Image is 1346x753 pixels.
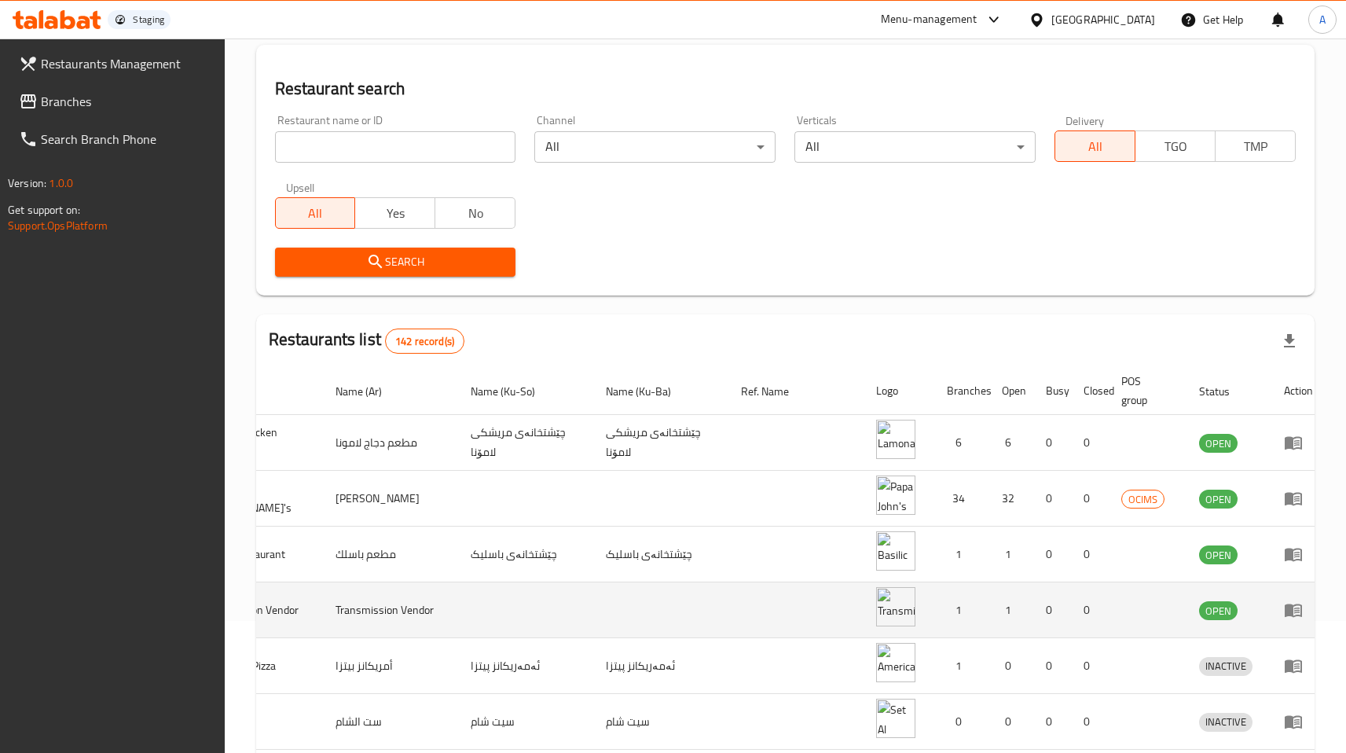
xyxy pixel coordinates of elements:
td: چێشتخانەی مریشکی لامۆنا [593,415,728,471]
div: Menu [1284,656,1313,675]
span: Branches [41,92,212,111]
td: 0 [1033,527,1071,582]
td: 0 [1033,638,1071,694]
span: OPEN [1199,602,1238,620]
span: OCIMS [1122,490,1164,509]
div: All [534,131,776,163]
td: ئەمەریکانز پیتزا [458,638,593,694]
td: 6 [989,415,1033,471]
span: Search [288,252,504,272]
td: 0 [1071,471,1109,527]
th: Action [1271,367,1326,415]
span: INACTIVE [1199,657,1252,675]
td: 0 [989,638,1033,694]
span: TGO [1142,135,1209,158]
div: Export file [1271,322,1308,360]
div: Menu-management [881,10,977,29]
td: سیت شام [593,694,728,750]
td: أمريكانز بيتزا [323,638,458,694]
td: 0 [989,694,1033,750]
div: INACTIVE [1199,657,1252,676]
td: Transmission Vendor [323,582,458,638]
div: Staging [133,13,164,26]
label: Upsell [286,182,315,193]
td: ئەمەریکانز پیتزا [593,638,728,694]
a: Search Branch Phone [6,120,225,158]
th: Logo [864,367,934,415]
div: Menu [1284,712,1313,731]
td: 0 [1071,638,1109,694]
td: چێشتخانەی باسلیک [458,527,593,582]
div: OPEN [1199,434,1238,453]
td: مطعم باسلك [323,527,458,582]
span: INACTIVE [1199,713,1252,731]
span: No [442,202,509,225]
div: Total records count [385,329,464,354]
img: Papa John's [876,476,915,515]
span: Name (Ku-Ba) [606,382,691,401]
div: Menu [1284,433,1313,452]
th: Closed [1071,367,1109,415]
div: OPEN [1199,545,1238,564]
th: Branches [934,367,989,415]
td: ست الشام [323,694,458,750]
img: Transmission Vendor [876,587,915,626]
span: OPEN [1199,490,1238,509]
a: Branches [6,83,225,120]
td: 0 [1071,415,1109,471]
input: Search for restaurant name or ID.. [275,131,516,163]
span: OPEN [1199,546,1238,564]
button: TMP [1215,130,1296,162]
td: 34 [934,471,989,527]
button: Yes [354,197,435,229]
div: Menu [1284,545,1313,564]
td: مطعم دجاج لامونا [323,415,458,471]
div: All [794,131,1036,163]
span: OPEN [1199,435,1238,453]
td: 1 [934,638,989,694]
td: 0 [1033,415,1071,471]
span: Name (Ar) [336,382,402,401]
th: Busy [1033,367,1071,415]
td: 0 [1033,471,1071,527]
span: POS group [1121,372,1168,410]
span: Restaurants Management [41,54,212,73]
td: 32 [989,471,1033,527]
td: چێشتخانەی باسلیک [593,527,728,582]
th: Open [989,367,1033,415]
td: چێشتخانەی مریشکی لامۆنا [458,415,593,471]
span: Status [1199,382,1250,401]
img: Set Al Sham [876,699,915,738]
td: 1 [934,527,989,582]
span: Search Branch Phone [41,130,212,149]
span: All [1062,135,1129,158]
a: Support.OpsPlatform [8,215,108,236]
span: 1.0.0 [49,173,73,193]
td: 1 [934,582,989,638]
span: Version: [8,173,46,193]
button: All [275,197,356,229]
button: Search [275,248,516,277]
span: 142 record(s) [386,334,464,349]
span: Name (Ku-So) [471,382,556,401]
h2: Restaurants list [269,328,465,354]
span: All [282,202,350,225]
td: [PERSON_NAME] [323,471,458,527]
div: Menu [1284,489,1313,508]
td: 0 [1071,582,1109,638]
td: 1 [989,582,1033,638]
label: Delivery [1065,115,1105,126]
td: 0 [1071,694,1109,750]
img: Americans Pizza [876,643,915,682]
td: 1 [989,527,1033,582]
td: 0 [1033,694,1071,750]
span: Get support on: [8,200,80,220]
td: 0 [934,694,989,750]
td: 0 [1033,582,1071,638]
span: Ref. Name [741,382,809,401]
td: 6 [934,415,989,471]
h2: Restaurant search [275,77,1296,101]
div: [GEOGRAPHIC_DATA] [1051,11,1155,28]
span: Yes [361,202,429,225]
